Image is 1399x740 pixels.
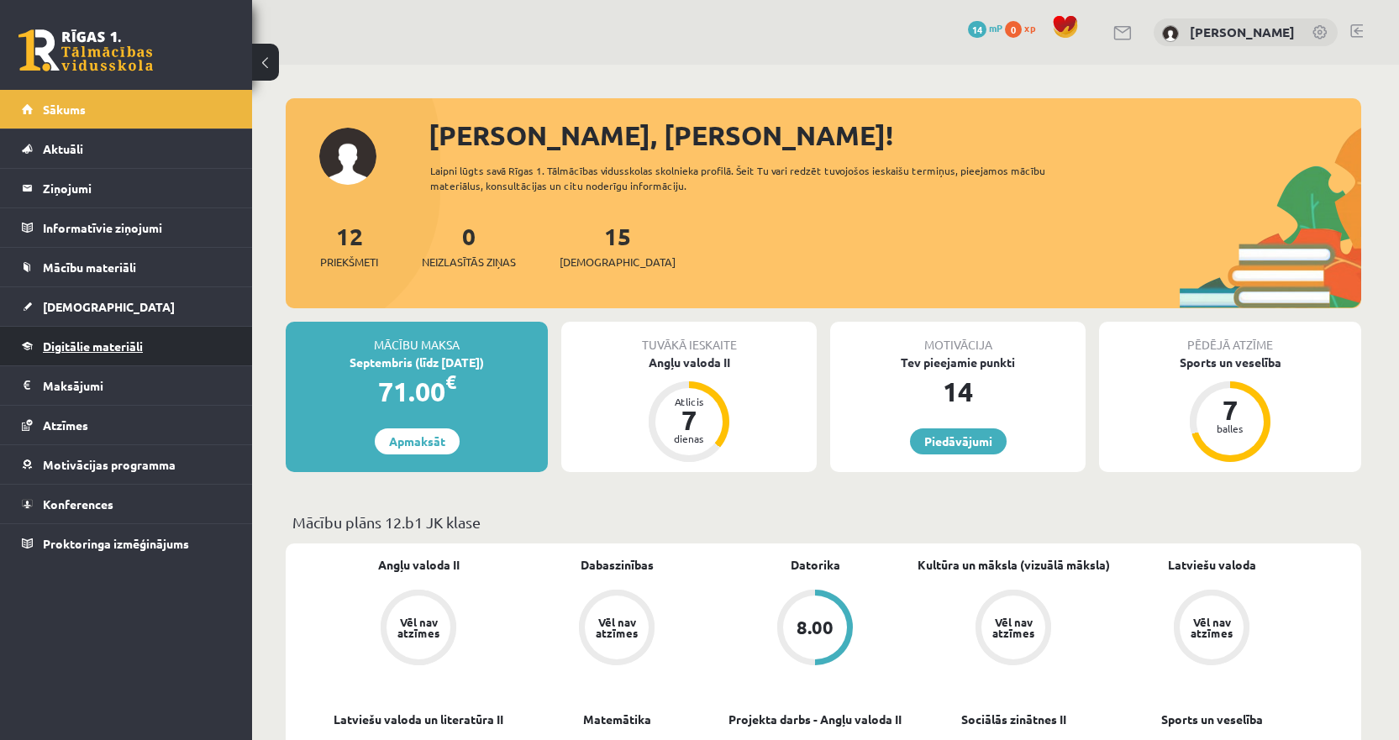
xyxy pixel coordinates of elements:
a: [DEMOGRAPHIC_DATA] [22,287,231,326]
div: 71.00 [286,371,548,412]
span: Sākums [43,102,86,117]
div: 7 [664,407,714,433]
a: Vēl nav atzīmes [518,590,716,669]
img: Vladislavs Daņilovs [1162,25,1179,42]
a: Latviešu valoda un literatūra II [334,711,503,728]
a: Digitālie materiāli [22,327,231,365]
legend: Ziņojumi [43,169,231,207]
a: Vēl nav atzīmes [914,590,1112,669]
a: Sociālās zinātnes II [961,711,1066,728]
a: Angļu valoda II [378,556,460,574]
div: 7 [1205,396,1255,423]
a: Rīgas 1. Tālmācības vidusskola [18,29,153,71]
a: Informatīvie ziņojumi [22,208,231,247]
a: Atzīmes [22,406,231,444]
a: Konferences [22,485,231,523]
span: € [445,370,456,394]
p: Mācību plāns 12.b1 JK klase [292,511,1354,533]
span: Konferences [43,496,113,512]
a: [PERSON_NAME] [1190,24,1295,40]
div: Vēl nav atzīmes [395,617,442,638]
a: 12Priekšmeti [320,221,378,270]
div: 14 [830,371,1086,412]
a: Projekta darbs - Angļu valoda II [728,711,902,728]
a: Latviešu valoda [1168,556,1256,574]
div: Angļu valoda II [561,354,817,371]
a: Motivācijas programma [22,445,231,484]
div: Tuvākā ieskaite [561,322,817,354]
a: Sports un veselība [1161,711,1263,728]
a: Vēl nav atzīmes [319,590,518,669]
legend: Maksājumi [43,366,231,405]
a: 8.00 [716,590,914,669]
div: dienas [664,433,714,443]
span: Atzīmes [43,417,88,433]
span: 0 [1005,21,1022,38]
a: 0Neizlasītās ziņas [422,221,516,270]
div: Tev pieejamie punkti [830,354,1086,371]
span: 14 [968,21,986,38]
div: balles [1205,423,1255,433]
span: xp [1024,21,1035,34]
a: Angļu valoda II Atlicis 7 dienas [561,354,817,464]
span: Motivācijas programma [43,457,176,472]
legend: Informatīvie ziņojumi [43,208,231,247]
a: Datorika [791,556,840,574]
a: 15[DEMOGRAPHIC_DATA] [560,221,676,270]
span: Neizlasītās ziņas [422,254,516,270]
a: Proktoringa izmēģinājums [22,524,231,563]
a: 14 mP [968,21,1002,34]
div: Vēl nav atzīmes [990,617,1037,638]
a: Maksājumi [22,366,231,405]
span: Digitālie materiāli [43,339,143,354]
div: Atlicis [664,396,714,407]
span: Proktoringa izmēģinājums [43,536,189,551]
a: Mācību materiāli [22,248,231,286]
div: Sports un veselība [1099,354,1361,371]
a: Sports un veselība 7 balles [1099,354,1361,464]
div: Motivācija [830,322,1086,354]
a: Vēl nav atzīmes [1112,590,1311,669]
a: Dabaszinības [581,556,654,574]
div: [PERSON_NAME], [PERSON_NAME]! [429,115,1361,155]
span: Mācību materiāli [43,260,136,275]
a: Sākums [22,90,231,129]
a: Aktuāli [22,129,231,168]
a: Apmaksāt [375,428,460,454]
div: Septembris (līdz [DATE]) [286,354,548,371]
div: Vēl nav atzīmes [1188,617,1235,638]
a: Kultūra un māksla (vizuālā māksla) [918,556,1110,574]
span: [DEMOGRAPHIC_DATA] [43,299,175,314]
span: [DEMOGRAPHIC_DATA] [560,254,676,270]
div: Pēdējā atzīme [1099,322,1361,354]
a: Ziņojumi [22,169,231,207]
a: Piedāvājumi [910,428,1007,454]
span: Priekšmeti [320,254,378,270]
span: mP [989,21,1002,34]
div: Laipni lūgts savā Rīgas 1. Tālmācības vidusskolas skolnieka profilā. Šeit Tu vari redzēt tuvojošo... [430,163,1076,193]
span: Aktuāli [43,141,83,156]
div: Mācību maksa [286,322,548,354]
a: 0 xp [1005,21,1044,34]
div: 8.00 [797,618,834,637]
a: Matemātika [583,711,651,728]
div: Vēl nav atzīmes [593,617,640,638]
